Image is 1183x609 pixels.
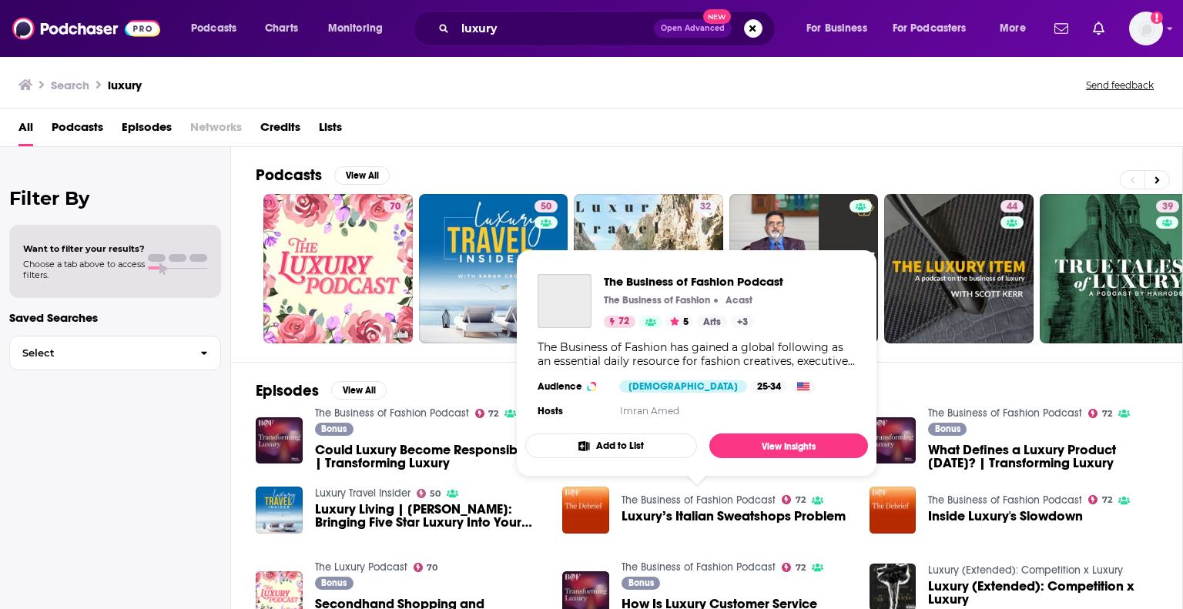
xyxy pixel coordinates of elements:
[928,443,1158,470] a: What Defines a Luxury Product Today? | Transforming Luxury
[1087,15,1111,42] a: Show notifications dropdown
[661,25,725,32] span: Open Advanced
[51,78,89,92] h3: Search
[604,294,710,306] p: The Business of Fashion
[317,16,403,41] button: open menu
[538,405,563,417] h4: Hosts
[1162,199,1173,215] span: 39
[52,115,103,146] a: Podcasts
[622,560,776,574] a: The Business of Fashion Podcast
[665,316,693,328] button: 5
[122,115,172,146] a: Episodes
[1088,409,1112,418] a: 72
[618,314,629,330] span: 72
[18,115,33,146] a: All
[263,194,413,343] a: 70
[782,563,806,572] a: 72
[538,380,607,393] h3: Audience
[265,18,298,39] span: Charts
[1102,410,1112,417] span: 72
[315,503,545,529] span: Luxury Living | [PERSON_NAME]: Bringing Five Star Luxury Into Your Home
[619,380,747,393] div: [DEMOGRAPHIC_DATA]
[935,424,960,433] span: Bonus
[893,18,967,39] span: For Podcasters
[12,14,160,43] img: Podchaser - Follow, Share and Rate Podcasts
[628,578,654,587] span: Bonus
[722,294,752,306] a: AcastAcast
[430,490,441,497] span: 50
[1007,199,1017,215] span: 44
[419,194,568,343] a: 50
[709,433,868,458] a: View Insights
[726,294,752,306] p: Acast
[703,9,731,24] span: New
[1151,12,1163,24] svg: Add a profile image
[928,564,1123,577] a: Luxury (Extended): Competition x Luxury
[928,580,1158,606] span: Luxury (Extended): Competition x Luxury
[384,200,407,212] a: 70
[574,194,723,343] a: 32
[751,380,787,393] div: 25-34
[321,578,347,587] span: Bonus
[525,433,697,458] button: Add to List
[331,381,387,400] button: View All
[260,115,300,146] a: Credits
[10,348,188,358] span: Select
[535,200,558,212] a: 50
[256,487,303,534] img: Luxury Living | Darcy Guttwein: Bringing Five Star Luxury Into Your Home
[414,563,438,572] a: 70
[782,495,806,504] a: 72
[315,560,407,574] a: The Luxury Podcast
[538,274,591,328] a: The Business of Fashion Podcast
[1081,79,1158,92] button: Send feedback
[427,11,790,46] div: Search podcasts, credits, & more...
[796,16,886,41] button: open menu
[654,19,732,38] button: Open AdvancedNew
[562,487,609,534] img: Luxury’s Italian Sweatshops Problem
[928,494,1082,507] a: The Business of Fashion Podcast
[884,194,1034,343] a: 44
[417,489,441,498] a: 50
[256,381,387,400] a: EpisodesView All
[315,443,545,470] span: Could Luxury Become Responsible? | Transforming Luxury
[796,564,806,571] span: 72
[9,336,221,370] button: Select
[315,503,545,529] a: Luxury Living | Darcy Guttwein: Bringing Five Star Luxury Into Your Home
[1088,495,1112,504] a: 72
[538,340,856,368] div: The Business of Fashion has gained a global following as an essential daily resource for fashion ...
[190,115,242,146] span: Networks
[1129,12,1163,45] button: Show profile menu
[541,199,551,215] span: 50
[928,510,1083,523] span: Inside Luxury's Slowdown
[1129,12,1163,45] img: User Profile
[622,510,846,523] a: Luxury’s Italian Sweatshops Problem
[23,243,145,254] span: Want to filter your results?
[1000,18,1026,39] span: More
[256,417,303,464] img: Could Luxury Become Responsible? | Transforming Luxury
[620,405,679,417] a: Imran Amed
[427,564,437,571] span: 70
[806,18,867,39] span: For Business
[180,16,256,41] button: open menu
[604,274,783,289] a: The Business of Fashion Podcast
[697,316,727,328] a: Arts
[328,18,383,39] span: Monitoring
[870,417,917,464] img: What Defines a Luxury Product Today? | Transforming Luxury
[319,115,342,146] a: Lists
[256,381,319,400] h2: Episodes
[455,16,654,41] input: Search podcasts, credits, & more...
[191,18,236,39] span: Podcasts
[1156,200,1179,212] a: 39
[1000,200,1024,212] a: 44
[255,16,307,41] a: Charts
[321,424,347,433] span: Bonus
[731,316,754,328] a: +3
